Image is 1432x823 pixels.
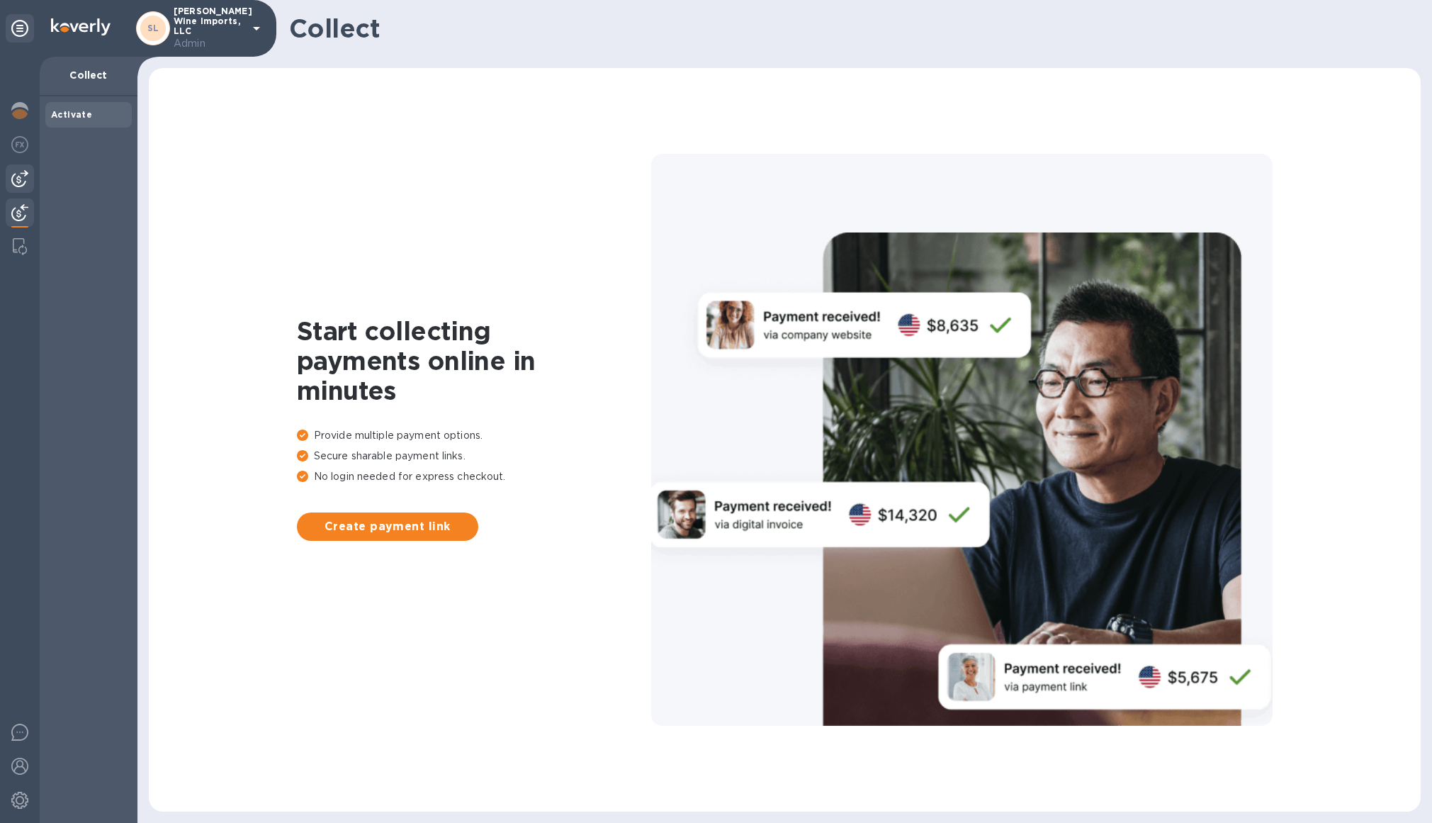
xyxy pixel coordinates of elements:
h1: Start collecting payments online in minutes [297,316,651,405]
h1: Collect [289,13,1409,43]
p: Provide multiple payment options. [297,428,651,443]
b: SL [147,23,159,33]
img: Foreign exchange [11,136,28,153]
p: [PERSON_NAME] Wine Imports, LLC [174,6,244,51]
button: Create payment link [297,513,478,541]
b: Activate [51,109,92,120]
img: Logo [51,18,111,35]
p: Admin [174,36,244,51]
div: Unpin categories [6,14,34,43]
p: Collect [51,68,126,82]
p: No login needed for express checkout. [297,469,651,484]
p: Secure sharable payment links. [297,449,651,464]
span: Create payment link [308,518,467,535]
